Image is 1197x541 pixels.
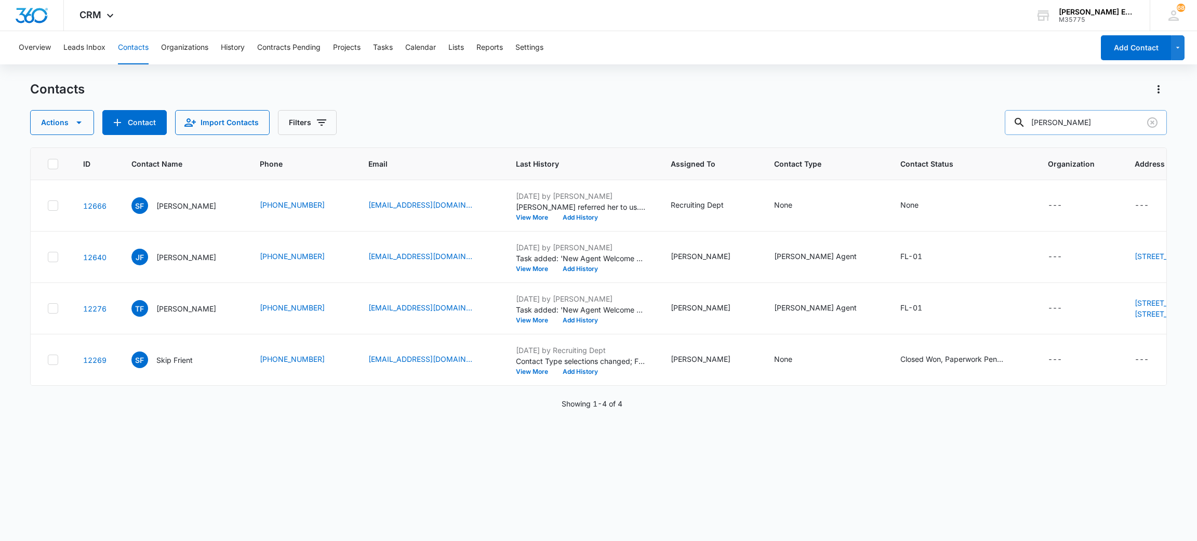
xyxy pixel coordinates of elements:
[516,304,646,315] p: Task added: 'New Agent Welcome Call (Corporate)'
[131,197,148,214] span: SF
[368,199,472,210] a: [EMAIL_ADDRESS][DOMAIN_NAME]
[516,191,646,201] p: [DATE] by [PERSON_NAME]
[1135,199,1167,212] div: Address - - Select to Edit Field
[260,354,325,364] a: [PHONE_NUMBER]
[555,214,605,221] button: Add History
[774,199,811,212] div: Contact Type - None - Select to Edit Field
[900,251,922,262] div: FL-01
[1048,354,1062,366] div: ---
[278,110,337,135] button: Filters
[1048,251,1062,263] div: ---
[368,199,491,212] div: Email - shelleyfaria@live.com - Select to Edit Field
[260,251,325,262] a: [PHONE_NUMBER]
[1059,16,1135,23] div: account id
[1005,110,1167,135] input: Search Contacts
[1048,199,1062,212] div: ---
[516,242,646,253] p: [DATE] by [PERSON_NAME]
[131,351,211,368] div: Contact Name - Skip Frient - Select to Edit Field
[83,304,107,313] a: Navigate to contact details page for Thomas Frient
[900,354,1023,366] div: Contact Status - Closed Won, Paperwork Pending - Select to Edit Field
[900,199,937,212] div: Contact Status - None - Select to Edit Field
[671,354,749,366] div: Assigned To - Alysha Aratari - Select to Edit Field
[131,249,235,265] div: Contact Name - Jacquelyn Frient - Select to Edit Field
[671,251,749,263] div: Assigned To - Jon Marshman - Select to Edit Field
[156,200,216,211] p: [PERSON_NAME]
[368,251,491,263] div: Email - Jackiefrient@gmail.com - Select to Edit Field
[1048,158,1095,169] span: Organization
[1177,4,1185,12] span: 68
[131,158,220,169] span: Contact Name
[368,158,476,169] span: Email
[1059,8,1135,16] div: account name
[555,369,605,375] button: Add History
[83,356,107,364] a: Navigate to contact details page for Skip Frient
[131,249,148,265] span: JF
[161,31,208,64] button: Organizations
[774,158,860,169] span: Contact Type
[1135,354,1167,366] div: Address - - Select to Edit Field
[131,300,235,317] div: Contact Name - Thomas Frient - Select to Edit Field
[368,302,472,313] a: [EMAIL_ADDRESS][DOMAIN_NAME]
[1135,354,1149,366] div: ---
[368,354,472,364] a: [EMAIL_ADDRESS][DOMAIN_NAME]
[1177,4,1185,12] div: notifications count
[900,158,1008,169] span: Contact Status
[774,302,857,313] div: [PERSON_NAME] Agent
[671,302,749,315] div: Assigned To - Jon Marshman - Select to Edit Field
[1048,251,1081,263] div: Organization - - Select to Edit Field
[900,302,922,313] div: FL-01
[900,251,941,263] div: Contact Status - FL-01 - Select to Edit Field
[516,266,555,272] button: View More
[774,354,811,366] div: Contact Type - None - Select to Edit Field
[555,266,605,272] button: Add History
[900,302,941,315] div: Contact Status - FL-01 - Select to Edit Field
[63,31,105,64] button: Leads Inbox
[516,201,646,212] p: [PERSON_NAME] referred her to us. We are waiving the on boarding fee.
[774,251,857,262] div: [PERSON_NAME] Agent
[671,302,730,313] div: [PERSON_NAME]
[373,31,393,64] button: Tasks
[368,302,491,315] div: Email - skipfrient@gmail.com - Select to Edit Field
[900,199,919,210] div: None
[156,303,216,314] p: [PERSON_NAME]
[671,251,730,262] div: [PERSON_NAME]
[221,31,245,64] button: History
[671,199,742,212] div: Assigned To - Recruiting Dept - Select to Edit Field
[260,158,328,169] span: Phone
[260,199,343,212] div: Phone - (941) 815-1898 - Select to Edit Field
[516,214,555,221] button: View More
[156,252,216,263] p: [PERSON_NAME]
[671,354,730,364] div: [PERSON_NAME]
[257,31,321,64] button: Contracts Pending
[83,201,107,210] a: Navigate to contact details page for Shelley Faria
[774,354,792,364] div: None
[516,345,646,356] p: [DATE] by Recruiting Dept
[516,293,646,304] p: [DATE] by [PERSON_NAME]
[900,354,1004,364] div: Closed Won, Paperwork Pending
[131,351,148,368] span: SF
[1048,302,1062,315] div: ---
[516,158,631,169] span: Last History
[118,31,149,64] button: Contacts
[79,9,101,20] span: CRM
[333,31,361,64] button: Projects
[30,82,85,97] h1: Contacts
[1150,81,1167,98] button: Actions
[368,251,472,262] a: [EMAIL_ADDRESS][DOMAIN_NAME]
[1144,114,1161,131] button: Clear
[774,251,875,263] div: Contact Type - Allison James Agent - Select to Edit Field
[19,31,51,64] button: Overview
[131,197,235,214] div: Contact Name - Shelley Faria - Select to Edit Field
[83,158,91,169] span: ID
[102,110,167,135] button: Add Contact
[515,31,543,64] button: Settings
[1048,199,1081,212] div: Organization - - Select to Edit Field
[671,199,724,210] div: Recruiting Dept
[175,110,270,135] button: Import Contacts
[405,31,436,64] button: Calendar
[156,355,193,366] p: Skip Frient
[1048,302,1081,315] div: Organization - - Select to Edit Field
[260,199,325,210] a: [PHONE_NUMBER]
[448,31,464,64] button: Lists
[1101,35,1171,60] button: Add Contact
